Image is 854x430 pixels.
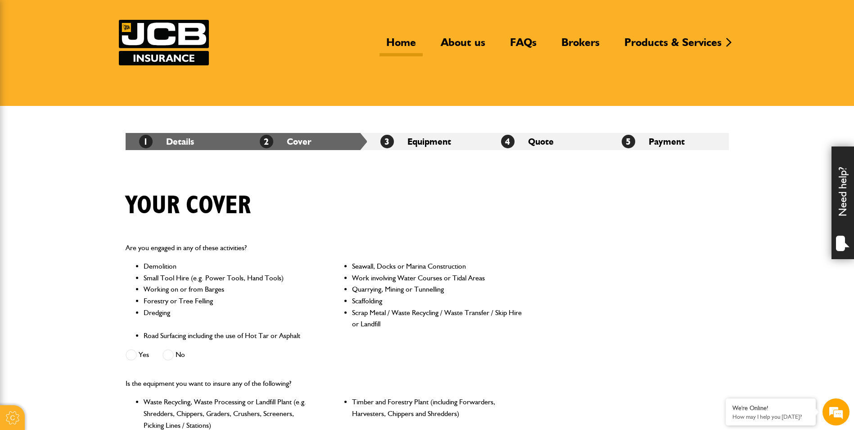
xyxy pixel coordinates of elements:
[352,284,523,295] li: Quarrying, Mining or Tunnelling
[352,295,523,307] li: Scaffolding
[139,135,153,148] span: 1
[352,307,523,330] li: Scrap Metal / Waste Recycling / Waste Transfer / Skip Hire or Landfill
[144,295,314,307] li: Forestry or Tree Felling
[144,307,314,330] li: Dredging
[434,36,492,56] a: About us
[367,133,488,150] li: Equipment
[352,261,523,272] li: Seawall, Docks or Marina Construction
[12,110,164,130] input: Enter your email address
[380,36,423,56] a: Home
[139,136,194,147] a: 1Details
[555,36,606,56] a: Brokers
[126,349,149,361] label: Yes
[163,349,185,361] label: No
[119,20,209,65] img: JCB Insurance Services logo
[144,261,314,272] li: Demolition
[122,278,163,290] em: Start Chat
[246,133,367,150] li: Cover
[260,135,273,148] span: 2
[380,135,394,148] span: 3
[501,135,515,148] span: 4
[47,50,151,62] div: Chat with us now
[126,191,251,221] h1: Your cover
[503,36,543,56] a: FAQs
[119,20,209,65] a: JCB Insurance Services
[126,242,523,254] p: Are you engaged in any of these activities?
[618,36,728,56] a: Products & Services
[732,404,809,412] div: We're Online!
[831,146,854,259] div: Need help?
[144,330,314,342] li: Road Surfacing including the use of Hot Tar or Asphalt
[15,50,38,63] img: d_20077148190_company_1631870298795_20077148190
[622,135,635,148] span: 5
[126,378,523,389] p: Is the equipment you want to insure any of the following?
[148,5,169,26] div: Minimize live chat window
[12,163,164,270] textarea: Type your message and hit 'Enter'
[352,272,523,284] li: Work involving Water Courses or Tidal Areas
[12,137,164,156] input: Enter your phone number
[488,133,608,150] li: Quote
[144,272,314,284] li: Small Tool Hire (e.g. Power Tools, Hand Tools)
[608,133,729,150] li: Payment
[732,413,809,420] p: How may I help you today?
[144,284,314,295] li: Working on or from Barges
[12,83,164,103] input: Enter your last name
